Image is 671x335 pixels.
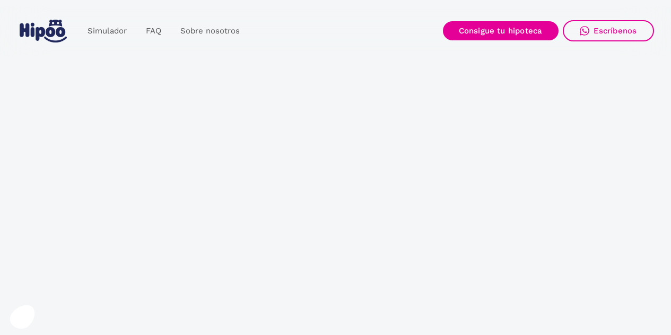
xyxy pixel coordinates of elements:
a: Simulador [78,21,136,41]
div: Escríbenos [594,26,637,36]
a: Escríbenos [563,20,654,41]
a: Consigue tu hipoteca [443,21,559,40]
a: Sobre nosotros [171,21,249,41]
a: home [18,15,69,47]
a: FAQ [136,21,171,41]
